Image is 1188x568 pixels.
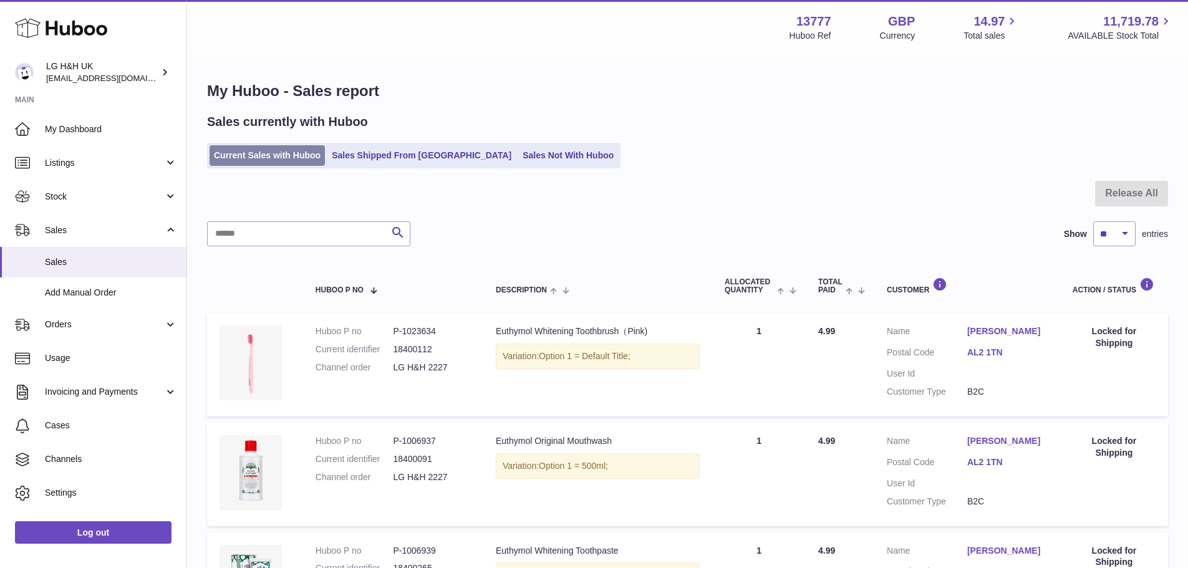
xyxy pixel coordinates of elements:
[967,347,1048,359] a: AL2 1TN
[316,453,394,465] dt: Current identifier
[45,453,177,465] span: Channels
[963,30,1019,42] span: Total sales
[45,420,177,431] span: Cases
[1064,228,1087,240] label: Show
[887,435,967,450] dt: Name
[887,368,967,380] dt: User Id
[207,81,1168,101] h1: My Huboo - Sales report
[45,191,164,203] span: Stock
[316,344,394,355] dt: Current identifier
[393,435,471,447] dd: P-1006937
[967,435,1048,447] a: [PERSON_NAME]
[518,145,618,166] a: Sales Not With Huboo
[967,325,1048,337] a: [PERSON_NAME]
[496,325,700,337] div: Euthymol Whitening Toothbrush（Pink)
[967,456,1048,468] a: AL2 1TN
[45,386,164,398] span: Invoicing and Payments
[220,435,282,510] img: Euthymol-Original-Mouthwash-500ml.webp
[880,30,915,42] div: Currency
[220,325,282,400] img: Euthymol_Whitening_Toothbrush_Pink_-Image-4.webp
[46,73,183,83] span: [EMAIL_ADDRESS][DOMAIN_NAME]
[712,313,806,416] td: 1
[539,461,608,471] span: Option 1 = 500ml;
[496,344,700,369] div: Variation:
[327,145,516,166] a: Sales Shipped From [GEOGRAPHIC_DATA]
[45,287,177,299] span: Add Manual Order
[207,113,368,130] h2: Sales currently with Huboo
[496,545,700,557] div: Euthymol Whitening Toothpaste
[712,423,806,526] td: 1
[887,386,967,398] dt: Customer Type
[539,351,630,361] span: Option 1 = Default Title;
[1142,228,1168,240] span: entries
[887,478,967,489] dt: User Id
[818,436,835,446] span: 4.99
[393,362,471,373] dd: LG H&H 2227
[496,453,700,479] div: Variation:
[316,286,364,294] span: Huboo P no
[1073,435,1156,459] div: Locked for Shipping
[496,435,700,447] div: Euthymol Original Mouthwash
[15,63,34,82] img: veechen@lghnh.co.uk
[1073,277,1156,294] div: Action / Status
[15,521,171,544] a: Log out
[887,545,967,560] dt: Name
[45,157,164,169] span: Listings
[1103,13,1159,30] span: 11,719.78
[1068,30,1173,42] span: AVAILABLE Stock Total
[818,326,835,336] span: 4.99
[45,256,177,268] span: Sales
[887,496,967,508] dt: Customer Type
[790,30,831,42] div: Huboo Ref
[45,224,164,236] span: Sales
[973,13,1005,30] span: 14.97
[45,487,177,499] span: Settings
[45,352,177,364] span: Usage
[888,13,915,30] strong: GBP
[316,545,394,557] dt: Huboo P no
[393,545,471,557] dd: P-1006939
[818,546,835,556] span: 4.99
[45,319,164,330] span: Orders
[967,496,1048,508] dd: B2C
[887,325,967,340] dt: Name
[887,456,967,471] dt: Postal Code
[967,545,1048,557] a: [PERSON_NAME]
[963,13,1019,42] a: 14.97 Total sales
[316,435,394,447] dt: Huboo P no
[46,60,158,84] div: LG H&H UK
[887,347,967,362] dt: Postal Code
[393,325,471,337] dd: P-1023634
[393,344,471,355] dd: 18400112
[393,453,471,465] dd: 18400091
[887,277,1048,294] div: Customer
[210,145,325,166] a: Current Sales with Huboo
[316,471,394,483] dt: Channel order
[796,13,831,30] strong: 13777
[1073,325,1156,349] div: Locked for Shipping
[496,286,547,294] span: Description
[316,362,394,373] dt: Channel order
[1068,13,1173,42] a: 11,719.78 AVAILABLE Stock Total
[393,471,471,483] dd: LG H&H 2227
[967,386,1048,398] dd: B2C
[725,278,774,294] span: ALLOCATED Quantity
[316,325,394,337] dt: Huboo P no
[818,278,843,294] span: Total paid
[45,123,177,135] span: My Dashboard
